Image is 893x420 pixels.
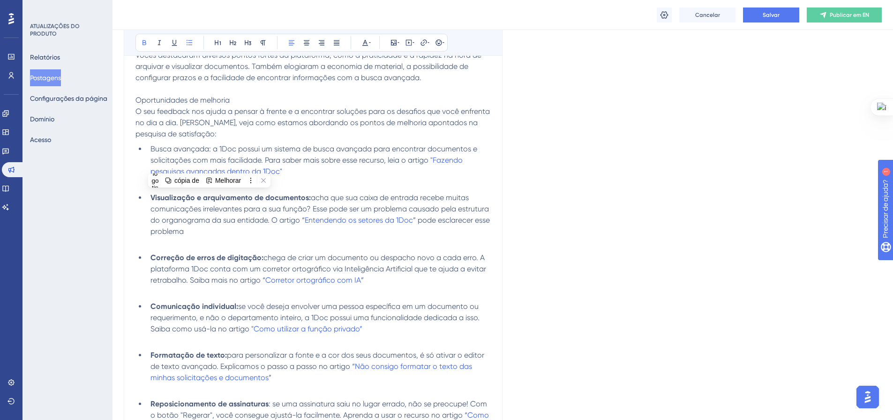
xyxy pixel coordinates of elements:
font: Postagens [30,74,61,82]
strong: Correção de erros de digitação: [150,253,263,262]
a: Corretor ortográfico com IA [265,276,361,285]
font: Salvar [763,12,780,18]
span: ” [269,373,271,382]
button: Relatórios [30,49,60,66]
span: : se uma assinatura saiu no lugar errado, não se preocupe! Com o botão "Regerar", você consegue a... [150,399,489,420]
button: Domínio [30,111,54,127]
font: Configurações da página [30,95,107,102]
a: Como utilizar a função privado” [254,324,362,333]
span: para personalizar a fonte e a cor dos seus documentos, é só ativar o editor de texto avançado. Ex... [150,351,486,371]
font: 1 [87,6,90,11]
font: Publicar em EN [830,12,869,18]
span: Oportunidades de melhoria [135,96,230,105]
button: Cancelar [679,7,735,22]
span: Busca avançada: a 1Doc possui um sistema de busca avançada para encontrar documentos e solicitaçõ... [150,144,479,165]
font: Domínio [30,115,54,123]
strong: Formatação de texto: [150,351,227,360]
font: Relatórios [30,53,60,61]
font: Cancelar [695,12,720,18]
font: ATUALIZAÇÕES DO PRODUTO [30,23,80,37]
button: Acesso [30,131,51,148]
button: Salvar [743,7,799,22]
strong: Reposicionamento de assinaturas [150,399,269,408]
span: chega de criar um documento ou despacho novo a cada erro. A plataforma 1Doc conta com um corretor... [150,253,488,285]
span: O seu feedback nos ajuda a pensar à frente e a encontrar soluções para os desafios que você enfre... [135,107,492,138]
button: Publicar em EN [807,7,882,22]
strong: Visualização e arquivamento de documentos: [150,193,311,202]
font: Precisar de ajuda? [22,4,81,11]
span: Vocês destacaram diversos pontos fortes da plataforma, como a praticidade e a rapidez na hora de ... [135,51,483,82]
a: Entendendo os setores da 1Doc [305,216,413,225]
span: se você deseja envolver uma pessoa específica em um documento ou requerimento, e não o departamen... [150,302,481,333]
font: Acesso [30,136,51,143]
iframe: Iniciador do Assistente de IA do UserGuiding [854,383,882,411]
strong: Comunicação individual: [150,302,238,311]
span: acha que sua caixa de entrada recebe muitas comunicações irrelevantes para a sua função? Esse pod... [150,193,491,225]
span: ” [361,276,364,285]
span: " [280,167,282,176]
button: Postagens [30,69,61,86]
button: Configurações da página [30,90,107,107]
